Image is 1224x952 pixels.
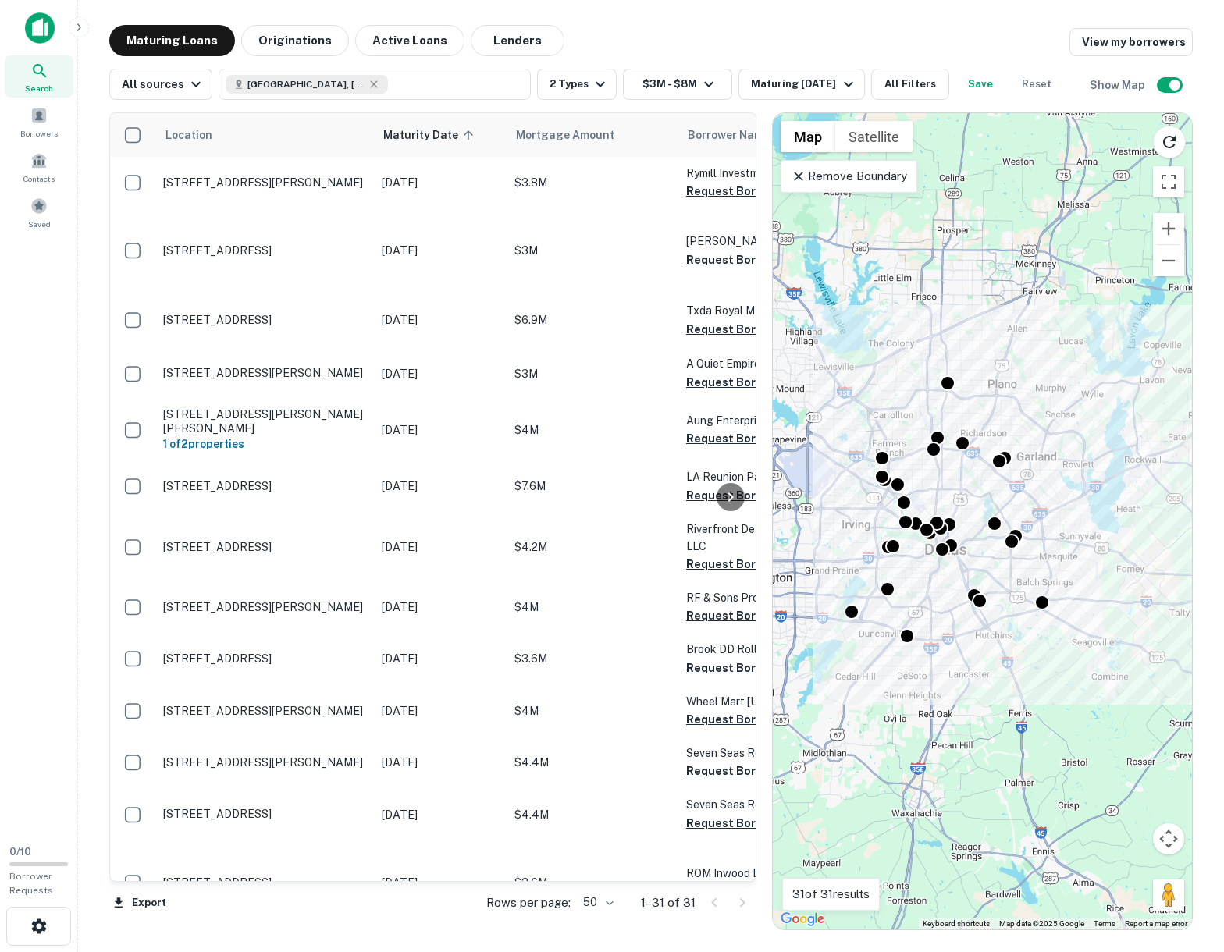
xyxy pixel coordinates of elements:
[686,796,842,813] p: Seven Seas Realty LLC
[163,540,366,554] p: [STREET_ADDRESS]
[163,807,366,821] p: [STREET_ADDRESS]
[163,366,366,380] p: [STREET_ADDRESS][PERSON_NAME]
[382,174,499,191] p: [DATE]
[955,69,1005,100] button: Save your search to get updates of matches that match your search criteria.
[486,893,571,912] p: Rows per page:
[507,113,678,157] th: Mortgage Amount
[686,412,842,429] p: Aung Enterprise LLC
[219,69,531,100] button: [GEOGRAPHIC_DATA], [GEOGRAPHIC_DATA], [GEOGRAPHIC_DATA]
[382,365,499,382] p: [DATE]
[686,865,842,882] p: ROM Inwood LLC
[577,891,616,914] div: 50
[109,25,235,56] button: Maturing Loans
[1146,827,1224,902] iframe: Chat Widget
[1012,69,1062,100] button: Reset
[686,641,842,658] p: Brook DD Roll UP LP
[514,478,671,495] p: $7.6M
[163,435,366,453] h6: 1 of 2 properties
[382,242,499,259] p: [DATE]
[871,69,949,100] button: All Filters
[1094,919,1115,928] a: Terms (opens in new tab)
[686,250,813,269] button: Request Borrower Info
[686,762,813,780] button: Request Borrower Info
[686,744,842,762] p: Seven Seas Realty LLC
[5,146,73,188] a: Contacts
[781,121,835,152] button: Show street map
[5,191,73,233] a: Saved
[163,479,366,493] p: [STREET_ADDRESS]
[163,652,366,666] p: [STREET_ADDRESS]
[355,25,464,56] button: Active Loans
[791,167,907,186] p: Remove Boundary
[382,311,499,329] p: [DATE]
[686,355,842,372] p: A Quiet Empire LLC
[738,69,864,100] button: Maturing [DATE]
[1153,126,1186,158] button: Reload search area
[641,893,696,912] p: 1–31 of 31
[686,429,813,448] button: Request Borrower Info
[122,75,205,94] div: All sources
[514,242,671,259] p: $3M
[516,126,635,144] span: Mortgage Amount
[1069,28,1193,56] a: View my borrowers
[9,846,31,858] span: 0 / 10
[514,650,671,667] p: $3.6M
[678,113,850,157] th: Borrower Name
[1153,213,1184,244] button: Zoom in
[163,407,366,435] p: [STREET_ADDRESS][PERSON_NAME][PERSON_NAME]
[5,101,73,143] div: Borrowers
[514,174,671,191] p: $3.8M
[1153,166,1184,197] button: Toggle fullscreen view
[514,874,671,891] p: $3.6M
[686,693,842,710] p: Wheel Mart [US_STATE] INC
[23,172,55,185] span: Contacts
[163,755,366,769] p: [STREET_ADDRESS][PERSON_NAME]
[773,113,1192,929] div: 0 0
[792,885,870,904] p: 31 of 31 results
[25,12,55,44] img: capitalize-icon.png
[514,365,671,382] p: $3M
[374,113,507,157] th: Maturity Date
[382,599,499,616] p: [DATE]
[20,127,58,140] span: Borrowers
[25,82,53,94] span: Search
[686,320,813,339] button: Request Borrower Info
[686,659,813,677] button: Request Borrower Info
[28,218,51,230] span: Saved
[686,373,813,392] button: Request Borrower Info
[835,121,913,152] button: Show satellite imagery
[537,69,617,100] button: 2 Types
[514,421,671,439] p: $4M
[471,25,564,56] button: Lenders
[514,538,671,556] p: $4.2M
[163,243,366,258] p: [STREET_ADDRESS]
[163,313,366,327] p: [STREET_ADDRESS]
[5,55,73,98] a: Search
[686,606,813,625] button: Request Borrower Info
[382,874,499,891] p: [DATE]
[109,891,170,915] button: Export
[514,806,671,823] p: $4.4M
[686,555,813,574] button: Request Borrower Info
[999,919,1084,928] span: Map data ©2025 Google
[686,520,842,555] p: Riverfront Dearborn Partners LLC
[686,233,842,250] p: [PERSON_NAME]
[688,126,770,144] span: Borrower Name
[777,909,828,929] img: Google
[514,754,671,771] p: $4.4M
[686,468,842,485] p: LA Reunion Parkway LLC
[163,176,366,190] p: [STREET_ADDRESS][PERSON_NAME]
[382,650,499,667] p: [DATE]
[382,806,499,823] p: [DATE]
[1153,823,1184,854] button: Map camera controls
[9,871,53,896] span: Borrower Requests
[751,75,857,94] div: Maturing [DATE]
[163,600,366,614] p: [STREET_ADDRESS][PERSON_NAME]
[686,710,813,729] button: Request Borrower Info
[383,126,479,144] span: Maturity Date
[514,702,671,719] p: $4M
[514,311,671,329] p: $6.9M
[1090,76,1147,94] h6: Show Map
